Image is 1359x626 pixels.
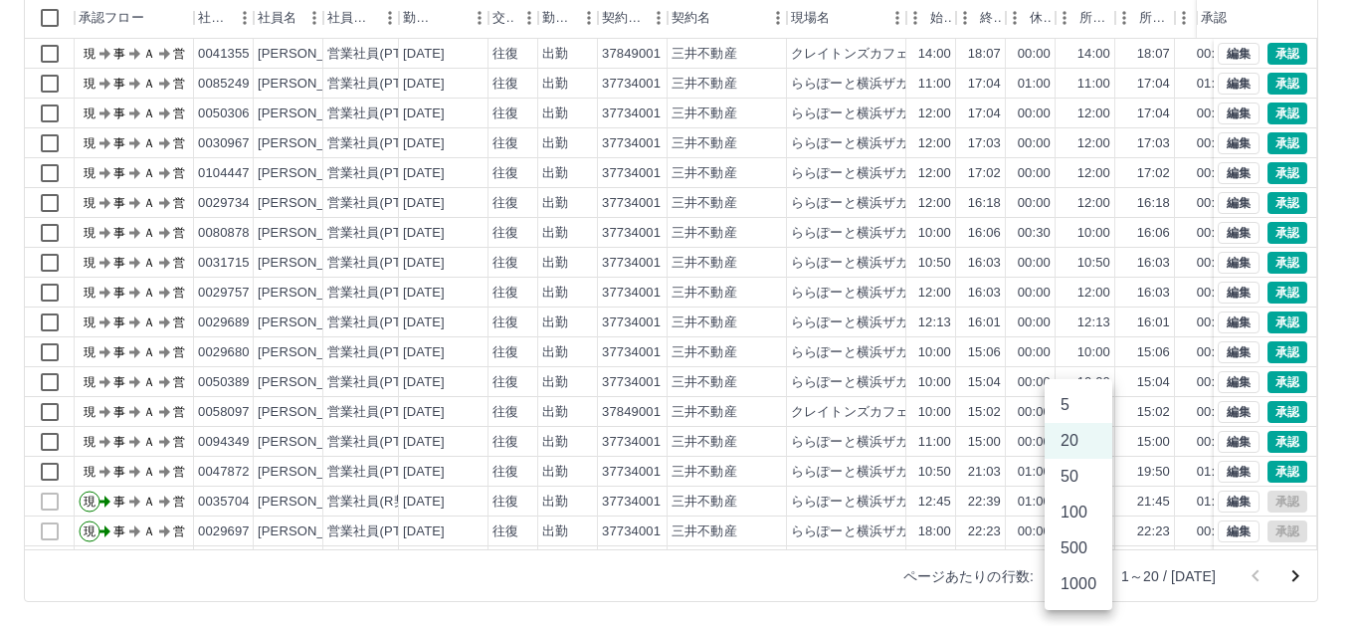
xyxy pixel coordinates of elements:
[1045,566,1112,602] li: 1000
[1045,387,1112,423] li: 5
[1045,459,1112,495] li: 50
[1045,495,1112,530] li: 100
[1045,423,1112,459] li: 20
[1045,530,1112,566] li: 500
